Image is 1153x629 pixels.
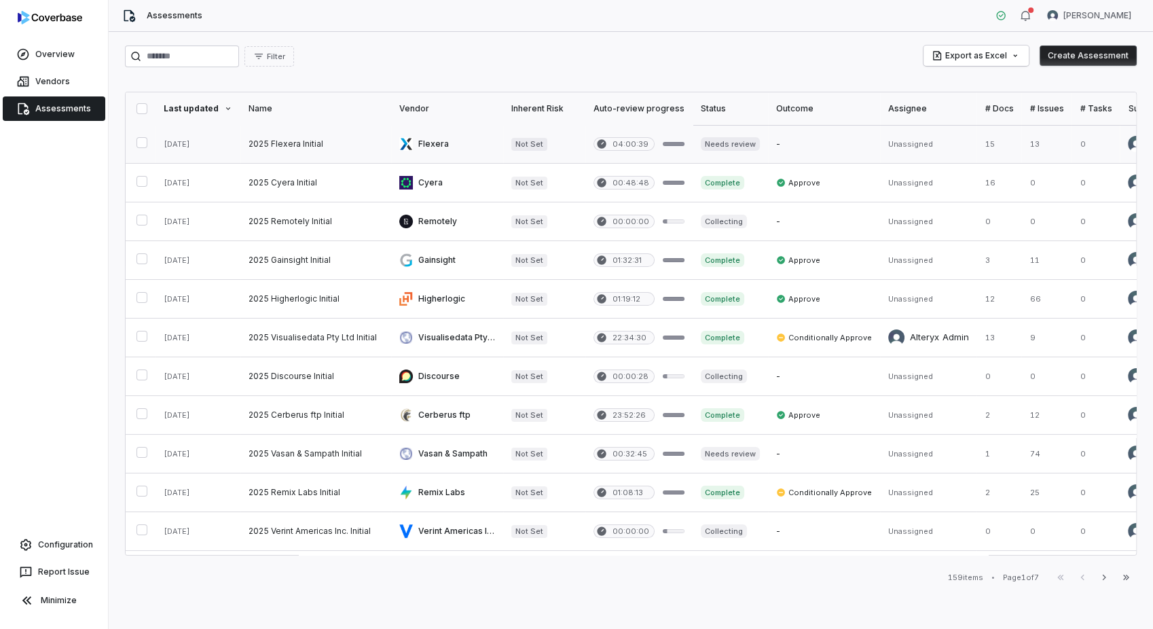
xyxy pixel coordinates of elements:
[164,103,232,114] div: Last updated
[3,42,105,67] a: Overview
[5,560,103,584] button: Report Issue
[1063,10,1131,21] span: [PERSON_NAME]
[768,125,880,164] td: -
[1128,136,1144,152] img: Diana Esparza avatar
[1047,10,1058,21] img: Diana Esparza avatar
[249,103,383,114] div: Name
[985,103,1013,114] div: # Docs
[1128,213,1144,230] img: Diana Esparza avatar
[38,539,93,550] span: Configuration
[3,96,105,121] a: Assessments
[5,533,103,557] a: Configuration
[768,512,880,551] td: -
[267,52,285,62] span: Filter
[1040,46,1137,66] button: Create Assessment
[35,76,70,87] span: Vendors
[35,49,75,60] span: Overview
[244,46,294,67] button: Filter
[41,595,77,606] span: Minimize
[1128,446,1144,462] img: Diana Esparza avatar
[147,10,202,21] span: Assessments
[1128,252,1144,268] img: Diana Esparza avatar
[1128,484,1144,501] img: Diana Esparza avatar
[1029,103,1063,114] div: # Issues
[1128,329,1144,346] img: Diana Esparza avatar
[1128,175,1144,191] img: Diana Esparza avatar
[1128,368,1144,384] img: Diana Esparza avatar
[701,103,760,114] div: Status
[35,103,91,114] span: Assessments
[511,103,577,114] div: Inherent Risk
[776,103,872,114] div: Outcome
[888,329,904,346] img: Alteryx Admin avatar
[888,103,968,114] div: Assignee
[1128,407,1144,423] img: Diana Esparza avatar
[768,202,880,241] td: -
[768,435,880,473] td: -
[1003,573,1039,583] div: Page 1 of 7
[399,103,495,114] div: Vendor
[991,573,995,582] div: •
[948,573,983,583] div: 159 items
[3,69,105,94] a: Vendors
[1128,291,1144,307] img: Diana Esparza avatar
[1039,5,1139,26] button: Diana Esparza avatar[PERSON_NAME]
[1080,103,1112,114] div: # Tasks
[38,567,90,577] span: Report Issue
[923,46,1029,66] button: Export as Excel
[5,587,103,614] button: Minimize
[18,11,82,24] img: logo-D7KZi-bG.svg
[1128,523,1144,539] img: Diana Esparza avatar
[593,103,684,114] div: Auto-review progress
[768,357,880,396] td: -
